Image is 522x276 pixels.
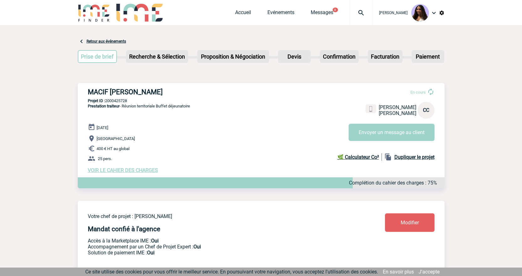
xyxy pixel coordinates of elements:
a: J'accepte [419,269,440,275]
span: CC [423,107,429,113]
a: Messages [311,9,333,18]
a: Evénements [267,9,294,18]
span: En cours [410,90,426,95]
p: Confirmation [320,51,358,62]
span: [GEOGRAPHIC_DATA] [97,136,135,141]
p: Facturation [368,51,402,62]
h4: Mandat confié à l'agence [88,225,160,233]
img: portable.png [368,106,374,112]
p: Recherche & Sélection [127,51,187,62]
img: 131234-0.jpg [411,4,429,22]
p: Prise de brief [78,51,117,62]
span: 25 pers. [98,156,112,161]
span: [DATE] [97,125,108,130]
a: VOIR LE CAHIER DES CHARGES [88,167,158,173]
b: Oui [147,250,155,256]
p: Conformité aux process achat client, Prise en charge de la facturation, Mutualisation de plusieur... [88,250,348,256]
p: Prestation payante [88,244,348,250]
b: 🌿 Calculateur Co² [337,154,379,160]
a: Accueil [235,9,251,18]
a: Retour aux événements [87,39,126,44]
p: Proposition & Négociation [198,51,268,62]
span: Modifier [401,220,419,226]
button: 8 [333,8,338,12]
b: Dupliquer le projet [394,154,435,160]
b: Projet ID : [88,98,105,103]
p: 2000425728 [78,98,445,103]
b: Oui [193,244,201,250]
span: Ce site utilise des cookies pour vous offrir le meilleur service. En poursuivant votre navigation... [85,269,378,275]
span: Prestation traiteur [88,104,119,108]
p: Paiement [412,51,444,62]
p: Votre chef de projet : [PERSON_NAME] [88,213,348,219]
b: Oui [151,238,159,244]
p: Accès à la Marketplace IME : [88,238,348,244]
span: [PERSON_NAME] [379,110,416,116]
span: - Réunion territoriale Buffet déjeunatoire [88,104,190,108]
h3: MACIF [PERSON_NAME] [88,88,276,96]
span: [PERSON_NAME] [379,104,416,110]
p: Devis [279,51,310,62]
button: Envoyer un message au client [349,124,435,141]
img: IME-Finder [78,4,110,22]
a: 🌿 Calculateur Co² [337,153,382,161]
a: En savoir plus [383,269,414,275]
span: 400 € HT au global [97,146,129,151]
img: file_copy-black-24dp.png [384,153,392,161]
span: [PERSON_NAME] [379,11,408,15]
